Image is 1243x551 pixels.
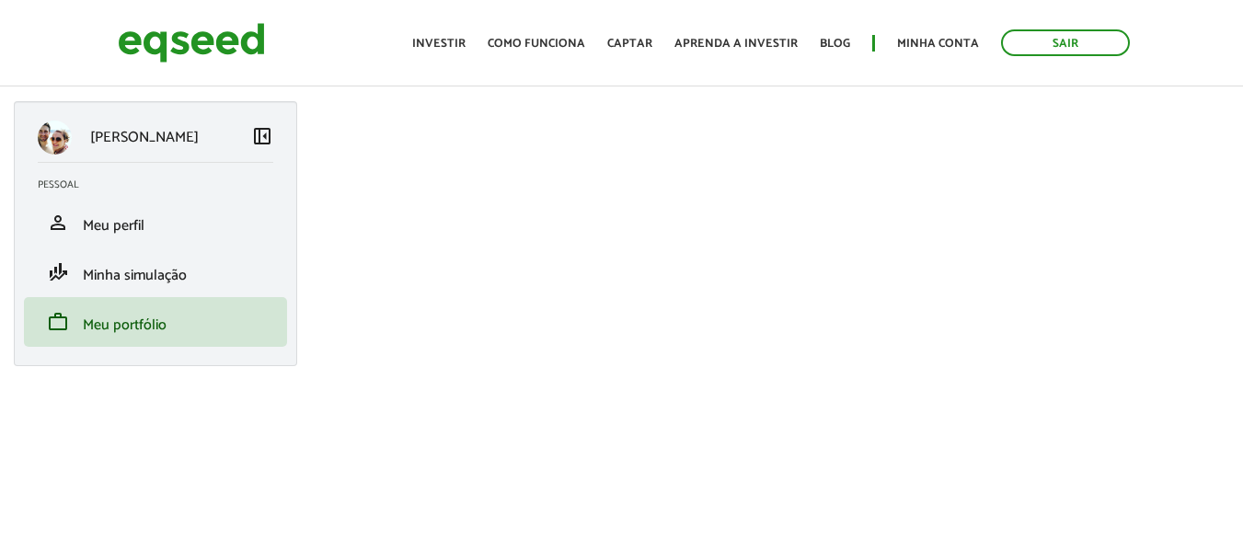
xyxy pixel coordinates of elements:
li: Meu portfólio [24,297,287,347]
a: Colapsar menu [251,125,273,151]
a: workMeu portfólio [38,311,273,333]
a: personMeu perfil [38,212,273,234]
p: [PERSON_NAME] [90,129,199,146]
span: Meu portfólio [83,313,167,338]
span: left_panel_close [251,125,273,147]
h2: Pessoal [38,179,287,190]
a: Sair [1001,29,1130,56]
a: Como funciona [488,38,585,50]
span: Minha simulação [83,263,187,288]
li: Meu perfil [24,198,287,247]
a: Investir [412,38,466,50]
img: EqSeed [118,18,265,67]
span: Meu perfil [83,213,144,238]
a: Captar [607,38,652,50]
a: finance_modeMinha simulação [38,261,273,283]
li: Minha simulação [24,247,287,297]
a: Blog [820,38,850,50]
a: Minha conta [897,38,979,50]
a: Aprenda a investir [674,38,798,50]
span: work [47,311,69,333]
span: finance_mode [47,261,69,283]
span: person [47,212,69,234]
